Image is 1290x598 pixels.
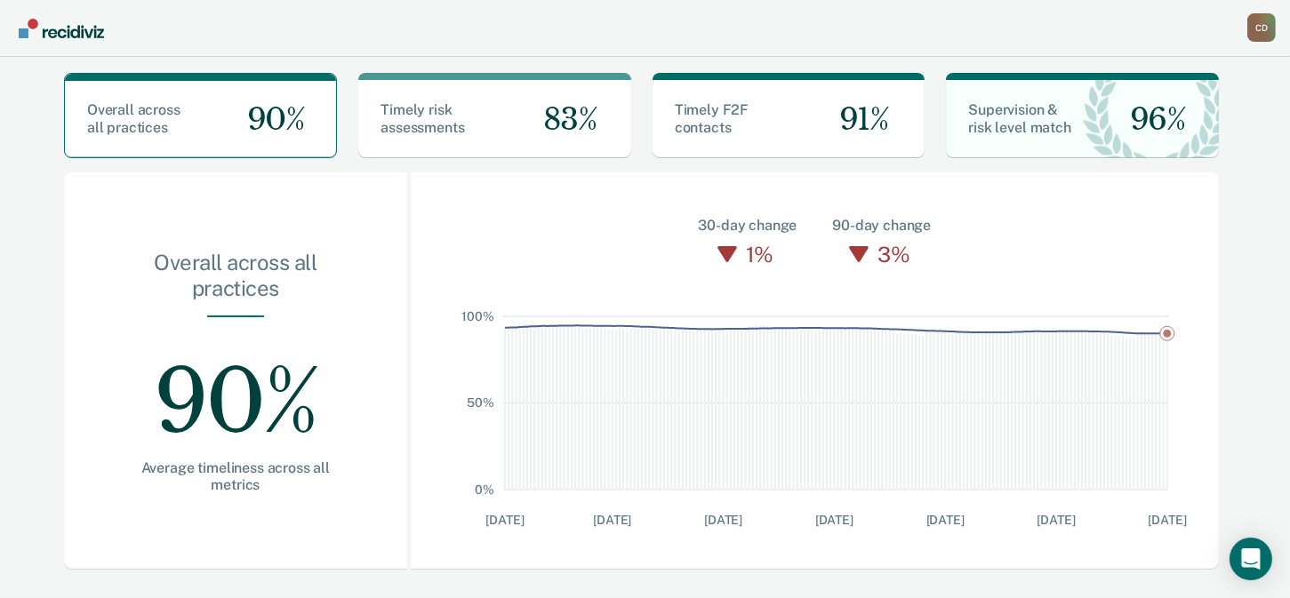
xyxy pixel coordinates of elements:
[698,215,797,236] div: 30-day change
[121,459,350,493] div: Average timeliness across all metrics
[873,236,914,272] div: 3%
[1116,101,1186,138] span: 96%
[529,101,597,138] span: 83%
[704,513,742,527] text: [DATE]
[925,513,964,527] text: [DATE]
[815,513,853,527] text: [DATE]
[485,513,524,527] text: [DATE]
[19,19,104,38] img: Recidiviz
[1037,513,1075,527] text: [DATE]
[87,101,180,136] span: Overall across all practices
[121,250,350,315] div: Overall across all practices
[1230,538,1272,580] div: Open Intercom Messenger
[825,101,889,138] span: 91%
[1247,13,1276,42] div: C D
[968,101,1070,136] span: Supervision & risk level match
[121,317,350,459] div: 90%
[1247,13,1276,42] button: Profile dropdown button
[381,101,464,136] span: Timely risk assessments
[832,215,931,236] div: 90-day change
[741,236,778,272] div: 1%
[593,513,631,527] text: [DATE]
[675,101,749,136] span: Timely F2F contacts
[1148,513,1186,527] text: [DATE]
[233,101,305,138] span: 90%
